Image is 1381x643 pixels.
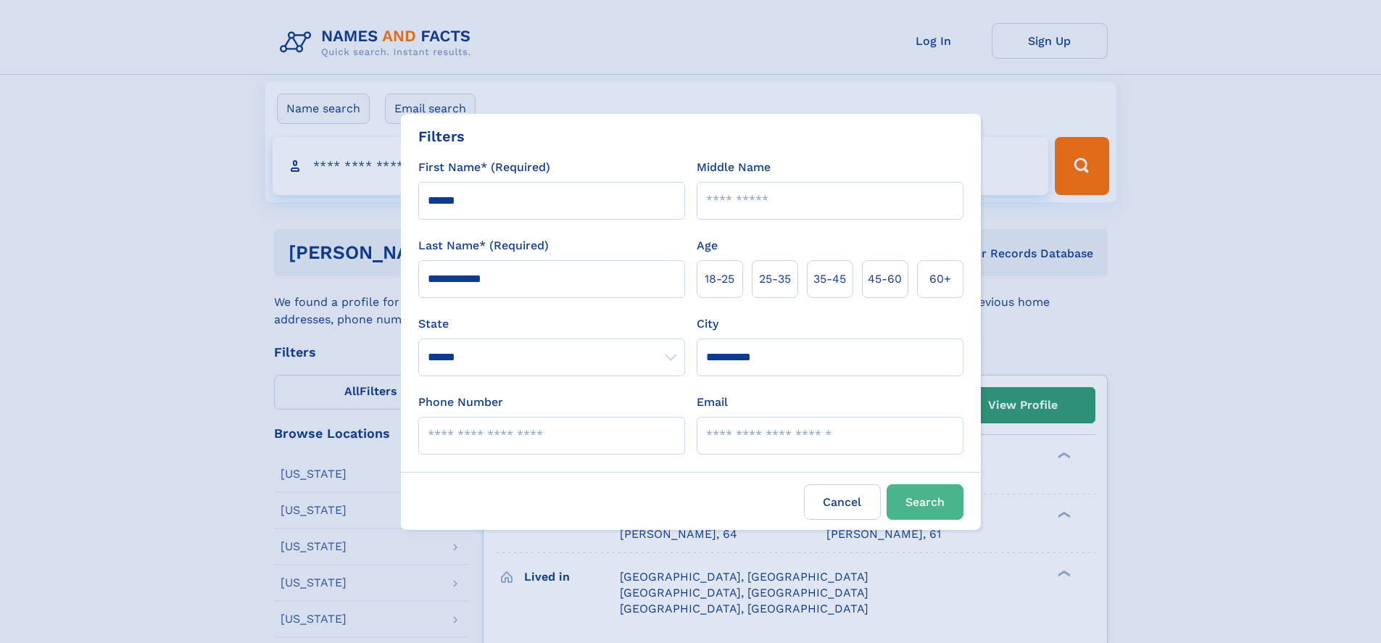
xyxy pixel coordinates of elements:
[868,270,902,288] span: 45‑60
[418,159,550,176] label: First Name* (Required)
[697,237,718,254] label: Age
[813,270,846,288] span: 35‑45
[697,315,718,333] label: City
[759,270,791,288] span: 25‑35
[804,484,881,520] label: Cancel
[697,159,771,176] label: Middle Name
[887,484,963,520] button: Search
[418,394,503,411] label: Phone Number
[705,270,734,288] span: 18‑25
[418,315,685,333] label: State
[929,270,951,288] span: 60+
[418,125,465,147] div: Filters
[697,394,728,411] label: Email
[418,237,549,254] label: Last Name* (Required)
